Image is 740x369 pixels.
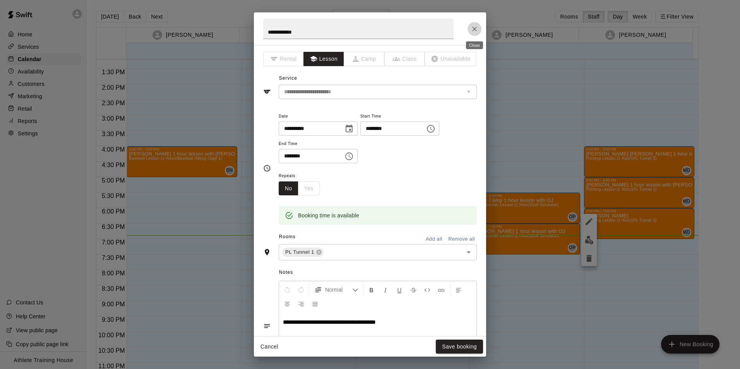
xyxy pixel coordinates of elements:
button: Format Bold [365,283,378,297]
div: The service of an existing booking cannot be changed [279,85,477,99]
span: The type of an existing booking cannot be changed [344,52,385,66]
button: Redo [295,283,308,297]
button: Add all [421,233,446,245]
button: No [279,181,298,196]
div: Close [466,41,483,49]
button: Save booking [436,340,483,354]
button: Cancel [257,340,282,354]
button: Center Align [281,297,294,311]
button: Right Align [295,297,308,311]
button: Undo [281,283,294,297]
button: Lesson [303,52,344,66]
svg: Notes [263,322,271,330]
button: Formatting Options [311,283,361,297]
button: Open [463,247,474,258]
button: Choose date, selected date is Sep 9, 2025 [341,121,357,137]
span: PL Tunnel 1 [282,248,317,256]
span: The type of an existing booking cannot be changed [385,52,425,66]
div: PL Tunnel 1 [282,248,324,257]
button: Insert Link [435,283,448,297]
svg: Service [263,88,271,96]
span: The type of an existing booking cannot be changed [263,52,304,66]
span: Notes [279,266,477,279]
span: Rooms [279,234,296,239]
svg: Rooms [263,248,271,256]
button: Close [468,22,481,36]
button: Choose time, selected time is 6:00 PM [423,121,439,137]
span: End Time [279,139,358,149]
button: Choose time, selected time is 7:00 PM [341,149,357,164]
span: The type of an existing booking cannot be changed [425,52,477,66]
button: Justify Align [308,297,322,311]
button: Insert Code [421,283,434,297]
span: Date [279,111,358,122]
button: Format Underline [393,283,406,297]
svg: Timing [263,164,271,172]
span: Service [279,75,297,81]
button: Format Strikethrough [407,283,420,297]
div: Booking time is available [298,208,359,222]
button: Remove all [446,233,477,245]
button: Format Italics [379,283,392,297]
span: Start Time [360,111,439,122]
span: Normal [325,286,352,294]
button: Left Align [452,283,465,297]
div: outlined button group [279,181,320,196]
span: Repeats [279,171,326,181]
